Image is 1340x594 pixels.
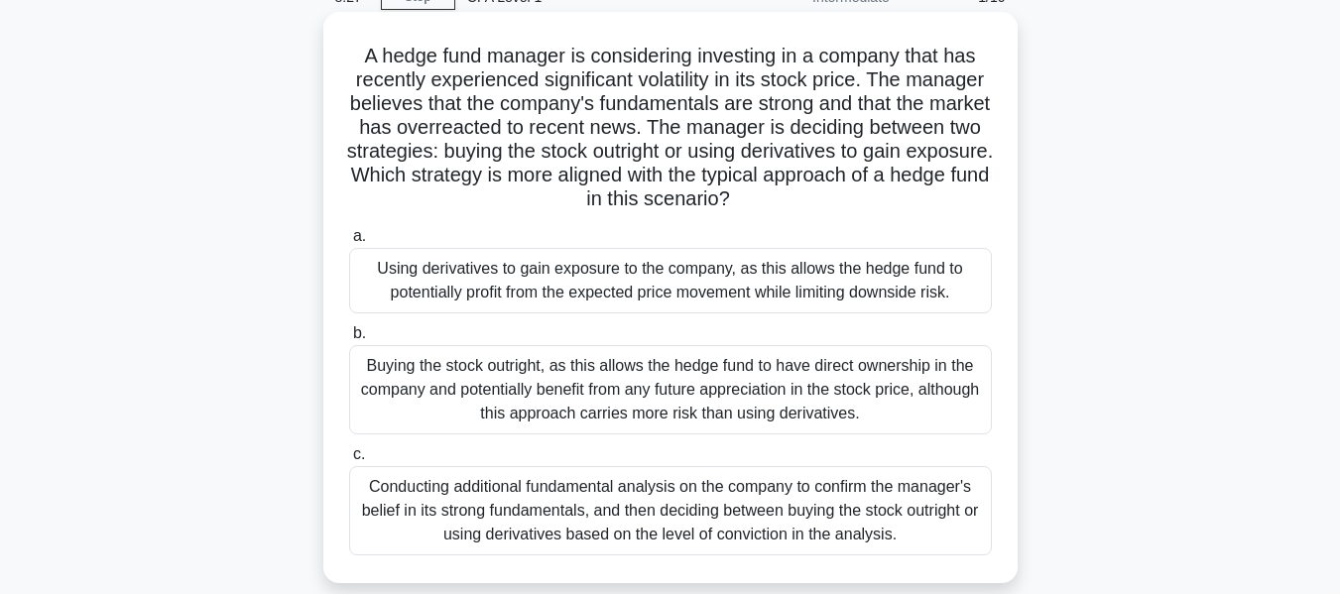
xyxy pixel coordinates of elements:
[349,466,992,555] div: Conducting additional fundamental analysis on the company to confirm the manager's belief in its ...
[353,445,365,462] span: c.
[347,44,994,212] h5: A hedge fund manager is considering investing in a company that has recently experienced signific...
[349,248,992,313] div: Using derivatives to gain exposure to the company, as this allows the hedge fund to potentially p...
[353,324,366,341] span: b.
[353,227,366,244] span: a.
[349,345,992,434] div: Buying the stock outright, as this allows the hedge fund to have direct ownership in the company ...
